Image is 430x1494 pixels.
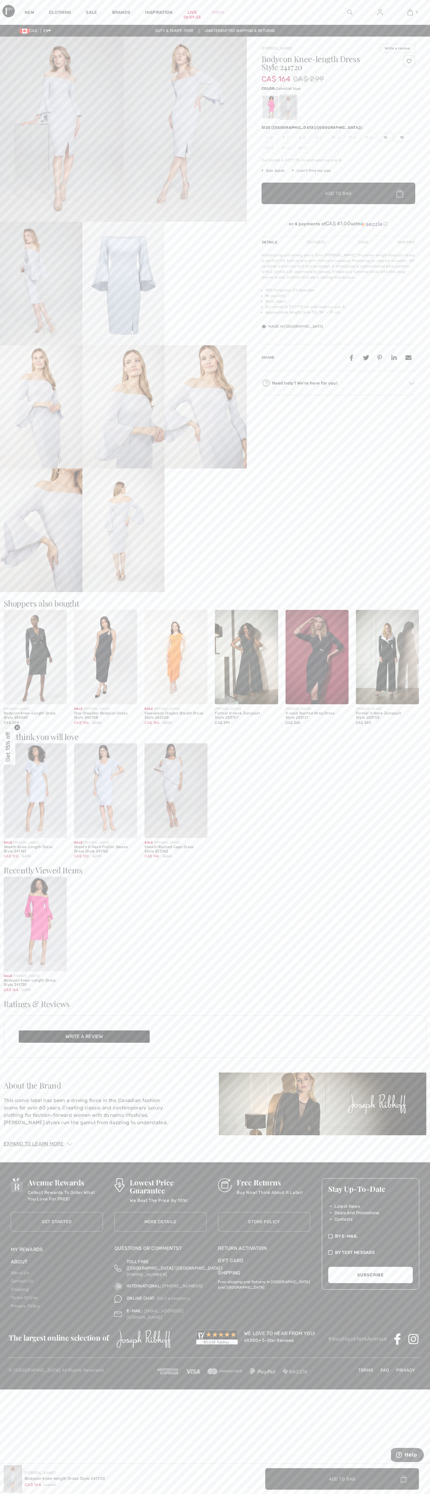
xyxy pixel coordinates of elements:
[11,1303,40,1309] a: Privacy Policy
[43,1483,56,1488] span: CA$ 299
[74,707,82,711] span: Sale
[4,721,19,725] span: CA$ 299
[353,237,373,248] div: Care
[127,1272,167,1277] a: [PHONE_NUMBER]
[4,845,67,854] div: Sheath Knee-Length Dress Style 241761
[262,221,415,229] div: or 4 payments ofCA$ 41.00withSezzle Click to learn more about Sezzle
[328,1335,387,1343] p: #boutique1ereAvenue
[4,854,18,858] span: CA$ 120
[286,610,349,705] a: V-neck Ruched Wrap Dress Style 253127
[380,44,415,53] button: Write a review
[295,143,310,152] span: 24
[127,1259,223,1271] span: TOLL FREE ([GEOGRAPHIC_DATA]/[GEOGRAPHIC_DATA]):
[49,10,71,16] a: Clothing
[4,1140,426,1148] div: Expand to Learn More
[25,10,34,16] a: New
[287,146,290,149] img: ring-m.svg
[187,9,197,16] a: Live06:59:33
[329,1476,355,1482] span: Add to Bag
[292,168,331,173] div: I can't find my size
[392,1334,403,1345] img: Facebook
[328,1185,413,1193] h3: Stay Up-To-Date
[286,136,289,139] img: ring-m.svg
[304,146,307,149] img: ring-m.svg
[127,1283,161,1289] span: INTERNATIONAL:
[265,293,415,298] li: No pockets
[74,743,137,838] img: Sheath V-Neck Flutter Sleeve Dress Style 241762
[82,222,165,345] img: Bodycon Knee-Length Dress Style 241720. 4
[286,721,301,725] span: CA$ 265
[334,1203,360,1210] span: Latest News
[262,324,323,329] div: Made in [GEOGRAPHIC_DATA]
[335,1233,358,1239] span: By E-mail
[4,974,67,978] div: [PERSON_NAME]
[353,136,356,139] img: ring-m.svg
[157,1368,178,1374] img: Amex
[215,610,278,705] a: Formal V-neck Jumpsuit Style 253757
[325,220,351,227] span: CA$ 41.00
[156,1296,191,1301] a: Start a session
[112,10,131,16] a: Brands
[328,1249,333,1256] img: check
[25,1471,55,1475] a: [PERSON_NAME]
[144,707,153,711] span: Sale
[280,96,296,119] div: Celestial blue
[25,1482,41,1487] span: CA$ 164
[262,237,279,248] div: Details
[20,29,30,34] img: Canadian Dollar
[124,37,247,222] img: Bodycon Knee-Length Dress Style 241720. 2
[114,1245,207,1255] div: Questions or Comments?
[9,1333,109,1342] span: The largest online selection of
[4,841,12,844] span: Sale
[187,1297,191,1301] img: Online Chat
[286,711,349,720] div: V-neck Ruched Wrap Dress Style 253127
[262,143,277,152] span: 20
[162,1283,203,1289] a: [PHONE_NUMBER]
[370,136,373,139] img: ring-m.svg
[244,1330,315,1337] div: We Love To Hear From You!
[144,711,207,720] div: Sleeveless Draped Sheath Dress Style 242238
[11,1270,29,1275] a: About Us
[278,133,294,142] span: 4
[265,304,415,310] li: Our model is 5'9"/175 cm and wears a size 6.
[4,743,67,838] a: Sheath Knee-Length Dress Style 241761
[93,853,101,859] span: $299
[215,721,230,725] span: CA$ 299
[356,610,419,705] img: Formal V-Neck Jumpsuit Style 253705
[237,1189,303,1202] p: Buy Now! Think About It Later!
[25,1476,105,1482] div: Bodycon Knee-length Dress Style 241720
[278,143,294,152] span: 22
[328,1233,333,1239] img: check
[67,1143,73,1146] img: Arrow1.svg
[2,5,15,17] img: 1ère Avenue
[74,610,137,705] a: One-Shoulder Bodycon Dress Style 242708
[4,599,426,607] h3: Shoppers also bought
[262,221,415,227] div: or 4 payments of with
[265,298,415,304] li: Back zipper
[196,1330,238,1345] img: Customer Reviews
[311,133,327,142] span: 8
[4,610,67,705] a: Bodycon Knee-Length Dress Style 254069
[250,1368,275,1374] img: Paypal
[394,133,410,142] span: 18
[144,707,207,711] div: [PERSON_NAME]
[328,1267,413,1283] button: Subscribe
[4,866,426,874] h3: Recently Viewed Items
[212,9,224,16] a: Prom
[186,1369,200,1374] img: Visa
[377,1367,392,1373] a: FAQ
[265,1468,419,1490] button: Add to Bag
[409,382,414,385] img: Arrow2.svg
[262,86,276,91] span: Color:
[335,1249,375,1256] span: By Text Message
[145,10,172,16] span: Inspiration
[4,1000,426,1008] h3: Ratings & Reviews
[144,840,207,845] div: [PERSON_NAME]
[283,1368,307,1374] img: Sezzle
[183,14,201,20] div: 06:59:33
[345,133,360,142] span: 12
[93,720,101,725] span: $265
[4,988,18,992] span: CA$ 164
[4,877,67,971] img: Bodycon Knee-Length Dress Style 241720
